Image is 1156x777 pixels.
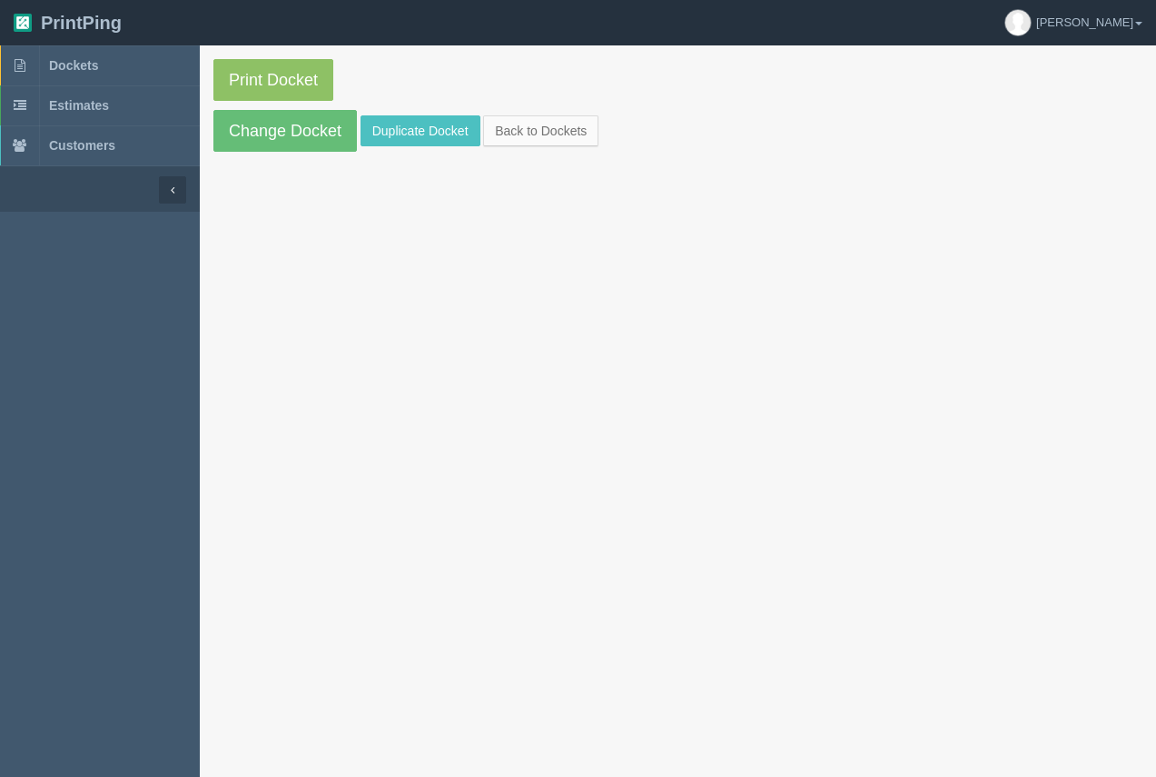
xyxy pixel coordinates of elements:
[1005,10,1031,35] img: avatar_default-7531ab5dedf162e01f1e0bb0964e6a185e93c5c22dfe317fb01d7f8cd2b1632c.jpg
[483,115,598,146] a: Back to Dockets
[213,110,357,152] a: Change Docket
[213,59,333,101] a: Print Docket
[49,58,98,73] span: Dockets
[14,14,32,32] img: logo-3e63b451c926e2ac314895c53de4908e5d424f24456219fb08d385ab2e579770.png
[49,138,115,153] span: Customers
[49,98,109,113] span: Estimates
[361,115,480,146] a: Duplicate Docket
